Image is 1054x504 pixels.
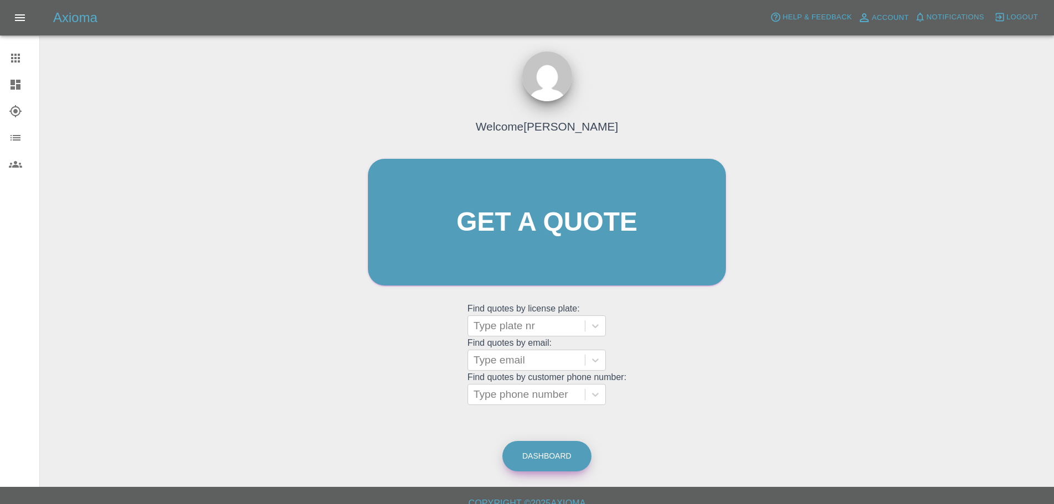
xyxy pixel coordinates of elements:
[872,12,909,24] span: Account
[476,118,618,135] h4: Welcome [PERSON_NAME]
[991,9,1041,26] button: Logout
[927,11,984,24] span: Notifications
[1006,11,1038,24] span: Logout
[7,4,33,31] button: Open drawer
[522,51,572,101] img: ...
[468,338,626,371] grid: Find quotes by email:
[912,9,987,26] button: Notifications
[468,304,626,336] grid: Find quotes by license plate:
[468,372,626,405] grid: Find quotes by customer phone number:
[368,159,726,285] a: Get a quote
[502,441,591,471] a: Dashboard
[855,9,912,27] a: Account
[53,9,97,27] h5: Axioma
[767,9,854,26] button: Help & Feedback
[782,11,851,24] span: Help & Feedback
